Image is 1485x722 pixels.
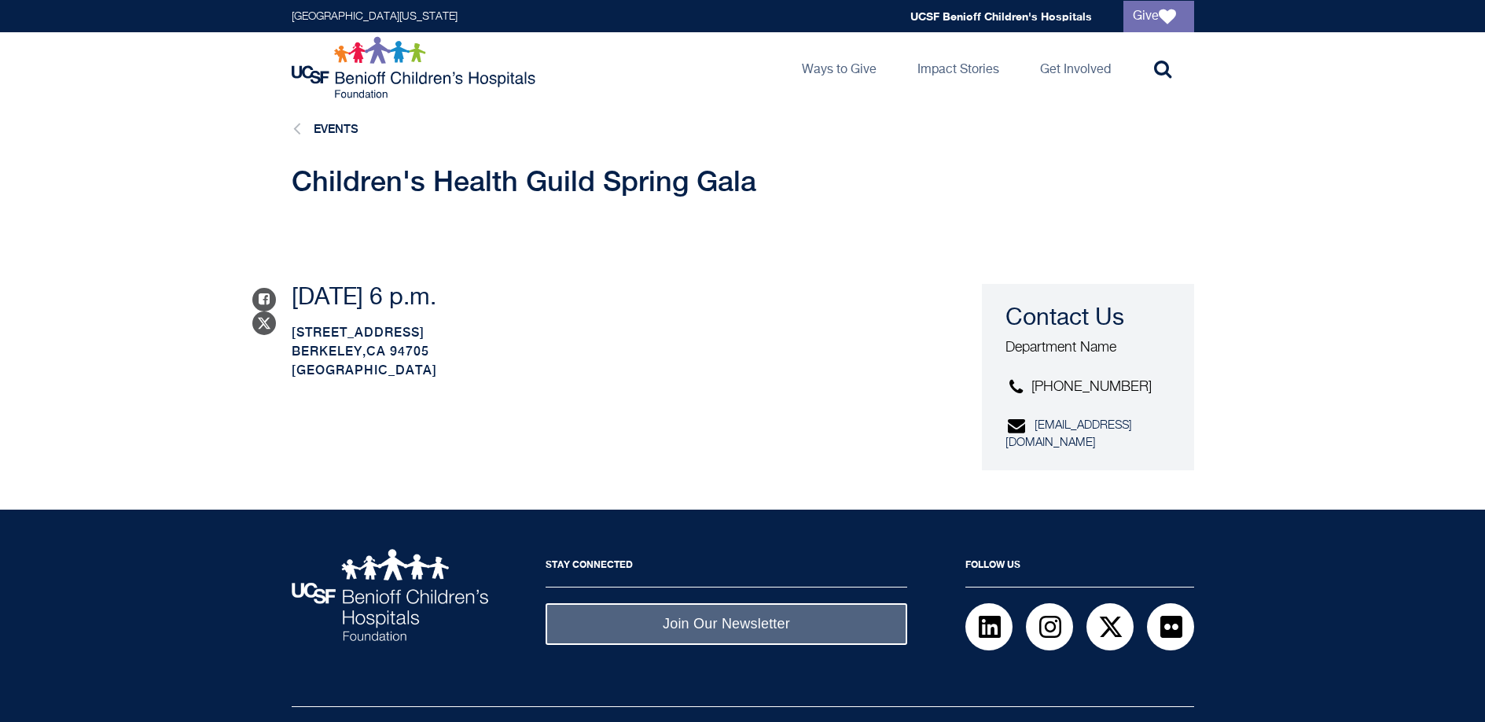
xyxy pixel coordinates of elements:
[314,122,358,135] a: Events
[546,603,907,645] a: Join Our Newsletter
[905,32,1012,103] a: Impact Stories
[292,36,539,99] img: Logo for UCSF Benioff Children's Hospitals Foundation
[546,549,907,588] h2: Stay Connected
[366,344,386,359] span: CA
[1005,378,1177,397] p: [PHONE_NUMBER]
[965,549,1194,588] h2: Follow Us
[1005,419,1132,448] a: [EMAIL_ADDRESS][DOMAIN_NAME]
[292,323,897,380] p: ,
[292,325,425,340] span: [STREET_ADDRESS]
[390,344,429,359] span: 94705
[1027,32,1123,103] a: Get Involved
[910,9,1092,23] a: UCSF Benioff Children's Hospitals
[1005,338,1177,358] p: Department Name
[1123,1,1194,32] a: Give
[292,363,437,378] span: [GEOGRAPHIC_DATA]
[789,32,889,103] a: Ways to Give
[292,344,362,359] span: Berkeley
[292,11,458,22] a: [GEOGRAPHIC_DATA][US_STATE]
[1005,303,1177,334] h3: Contact Us
[292,284,897,312] p: [DATE] 6 p.m.
[292,549,488,641] img: UCSF Benioff Children's Hospitals
[292,164,756,197] span: Children's Health Guild Spring Gala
